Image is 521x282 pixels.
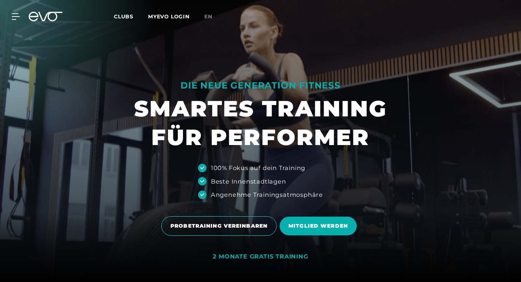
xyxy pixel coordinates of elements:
[211,190,323,199] div: Angenehme Trainingsatmosphäre
[114,13,148,20] a: Clubs
[211,177,286,186] div: Beste Innenstadtlagen
[161,211,280,241] a: PROBETRAINING VEREINBAREN
[114,13,133,20] span: Clubs
[134,94,387,152] h1: SMARTES TRAINING FÜR PERFORMER
[280,211,360,241] a: MITGLIED WERDEN
[204,12,221,21] a: en
[288,222,348,230] span: MITGLIED WERDEN
[148,13,190,20] a: MYEVO LOGIN
[204,13,212,20] span: en
[211,163,305,172] div: 100% Fokus auf dein Training
[134,80,387,91] div: DIE NEUE GENERATION FITNESS
[213,253,308,261] div: 2 MONATE GRATIS TRAINING
[170,222,267,230] span: PROBETRAINING VEREINBAREN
